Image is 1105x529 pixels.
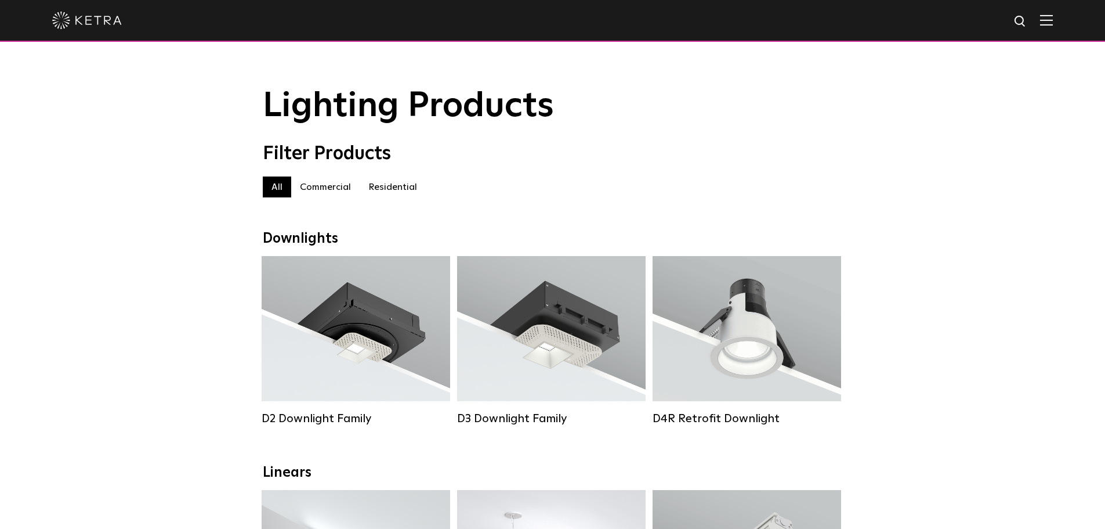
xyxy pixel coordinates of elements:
label: Commercial [291,177,360,197]
div: D3 Downlight Family [457,412,646,426]
div: Linears [263,465,843,481]
a: D4R Retrofit Downlight Lumen Output:800Colors:White / BlackBeam Angles:15° / 25° / 40° / 60°Watta... [653,256,841,426]
div: D4R Retrofit Downlight [653,412,841,426]
img: Hamburger%20Nav.svg [1040,15,1053,26]
a: D2 Downlight Family Lumen Output:1200Colors:White / Black / Gloss Black / Silver / Bronze / Silve... [262,256,450,426]
span: Lighting Products [263,89,554,124]
div: Downlights [263,231,843,247]
img: search icon [1013,15,1028,29]
a: D3 Downlight Family Lumen Output:700 / 900 / 1100Colors:White / Black / Silver / Bronze / Paintab... [457,256,646,426]
img: ketra-logo-2019-white [52,12,122,29]
div: Filter Products [263,143,843,165]
div: D2 Downlight Family [262,412,450,426]
label: All [263,177,291,197]
label: Residential [360,177,426,197]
